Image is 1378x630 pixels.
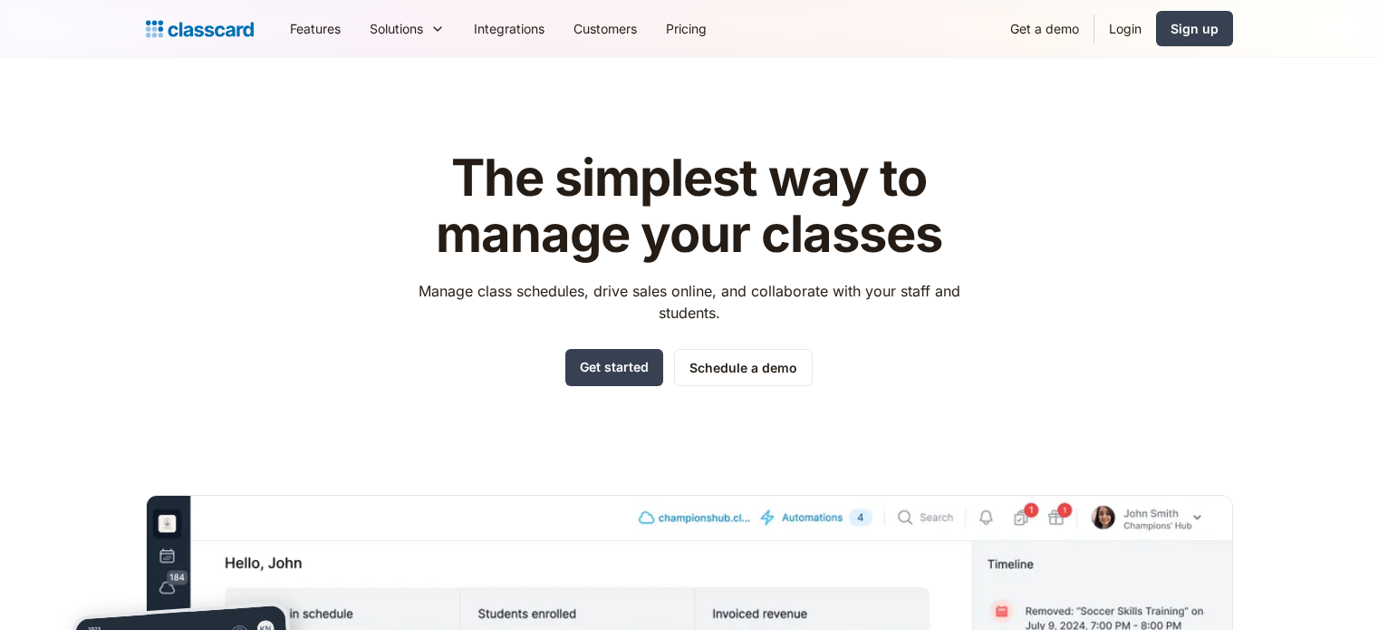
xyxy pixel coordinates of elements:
[996,8,1094,49] a: Get a demo
[459,8,559,49] a: Integrations
[1171,19,1219,38] div: Sign up
[401,150,977,262] h1: The simplest way to manage your classes
[1094,8,1156,49] a: Login
[401,280,977,324] p: Manage class schedules, drive sales online, and collaborate with your staff and students.
[651,8,721,49] a: Pricing
[674,349,813,386] a: Schedule a demo
[370,19,423,38] div: Solutions
[1156,11,1233,46] a: Sign up
[565,349,663,386] a: Get started
[146,16,254,42] a: home
[355,8,459,49] div: Solutions
[559,8,651,49] a: Customers
[275,8,355,49] a: Features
